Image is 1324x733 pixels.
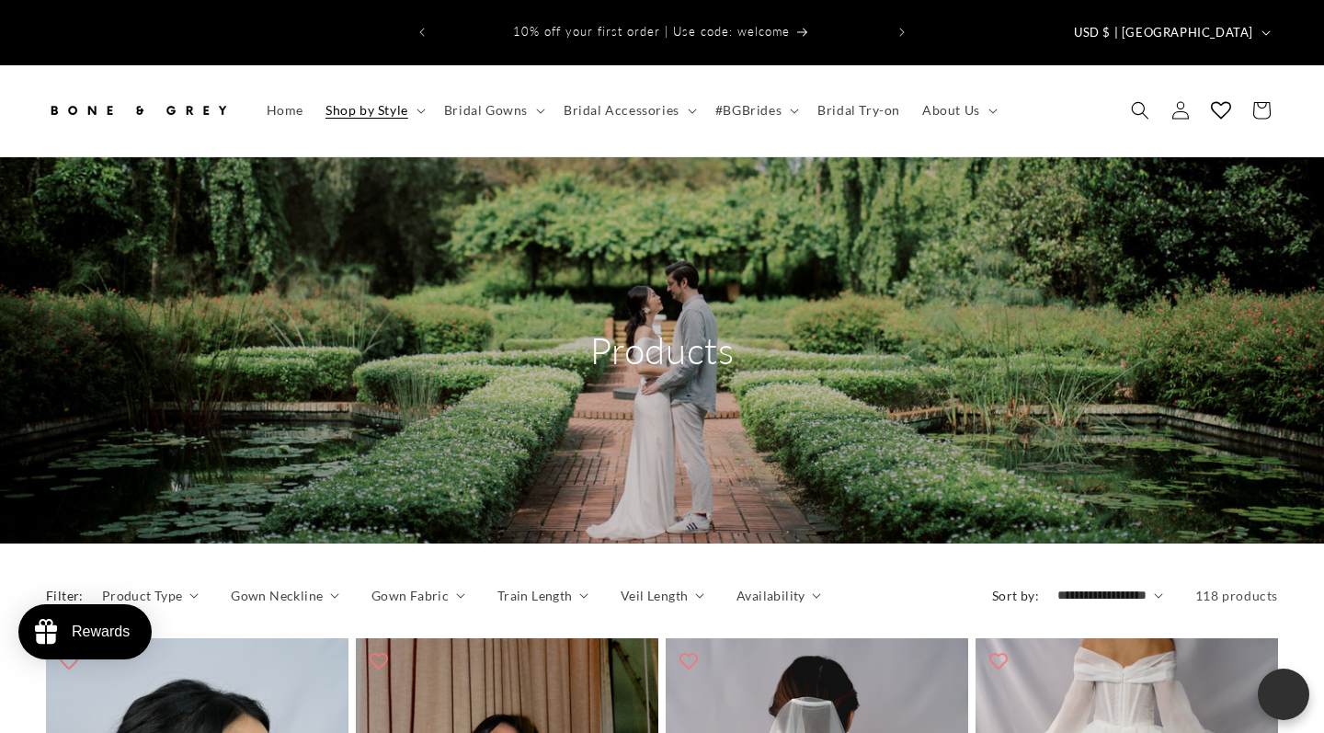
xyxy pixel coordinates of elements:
[922,102,980,119] span: About Us
[736,586,805,605] span: Availability
[1195,588,1278,603] span: 118 products
[806,91,911,130] a: Bridal Try-on
[704,91,806,130] summary: #BGBrides
[314,91,433,130] summary: Shop by Style
[882,15,922,50] button: Next announcement
[497,586,573,605] span: Train Length
[736,586,821,605] summary: Availability (0 selected)
[911,91,1005,130] summary: About Us
[40,84,237,138] a: Bone and Grey Bridal
[46,586,84,605] h2: Filter:
[1074,24,1253,42] span: USD $ | [GEOGRAPHIC_DATA]
[444,102,528,119] span: Bridal Gowns
[72,624,130,640] div: Rewards
[267,102,303,119] span: Home
[980,643,1017,680] button: Add to wishlist
[715,102,782,119] span: #BGBrides
[231,586,323,605] span: Gown Neckline
[621,586,688,605] span: Veil Length
[1120,90,1160,131] summary: Search
[371,586,465,605] summary: Gown Fabric (0 selected)
[360,643,397,680] button: Add to wishlist
[325,102,408,119] span: Shop by Style
[621,586,704,605] summary: Veil Length (0 selected)
[992,588,1039,603] label: Sort by:
[46,90,230,131] img: Bone and Grey Bridal
[670,643,707,680] button: Add to wishlist
[497,586,588,605] summary: Train Length (0 selected)
[102,586,199,605] summary: Product Type (0 selected)
[433,91,553,130] summary: Bridal Gowns
[513,24,790,39] span: 10% off your first order | Use code: welcome
[1063,15,1278,50] button: USD $ | [GEOGRAPHIC_DATA]
[256,91,314,130] a: Home
[231,586,339,605] summary: Gown Neckline (0 selected)
[1258,669,1309,720] button: Open chatbox
[487,326,837,374] h2: Products
[371,586,449,605] span: Gown Fabric
[402,15,442,50] button: Previous announcement
[102,586,183,605] span: Product Type
[564,102,679,119] span: Bridal Accessories
[553,91,704,130] summary: Bridal Accessories
[817,102,900,119] span: Bridal Try-on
